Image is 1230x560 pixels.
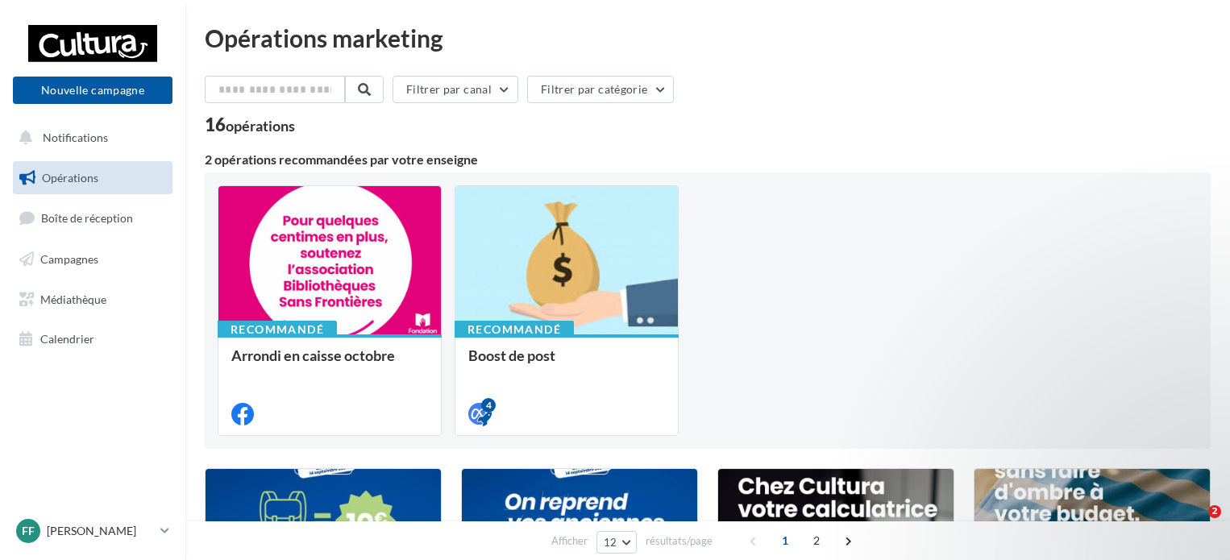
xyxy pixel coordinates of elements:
a: Campagnes [10,243,176,276]
a: Opérations [10,161,176,195]
span: résultats/page [646,533,713,549]
a: Boîte de réception [10,201,176,235]
div: 16 [205,116,295,134]
div: 4 [481,398,496,413]
span: Boîte de réception [41,211,133,225]
span: Afficher [551,533,588,549]
iframe: Intercom live chat [1175,505,1214,544]
span: Campagnes [40,252,98,266]
span: 2 [804,528,829,554]
span: 2 [1208,505,1221,518]
a: Médiathèque [10,283,176,317]
div: Recommandé [455,321,574,338]
span: FF [22,523,35,539]
p: [PERSON_NAME] [47,523,154,539]
div: opérations [226,118,295,133]
a: Calendrier [10,322,176,356]
button: Nouvelle campagne [13,77,172,104]
button: Notifications [10,121,169,155]
span: 12 [604,536,617,549]
div: Recommandé [218,321,337,338]
span: Opérations [42,171,98,185]
span: 1 [772,528,798,554]
span: Notifications [43,131,108,144]
span: Médiathèque [40,292,106,305]
span: Calendrier [40,332,94,346]
button: Filtrer par catégorie [527,76,674,103]
button: Filtrer par canal [393,76,518,103]
a: FF [PERSON_NAME] [13,516,172,546]
div: Arrondi en caisse octobre [231,347,428,380]
div: 2 opérations recommandées par votre enseigne [205,153,1211,166]
div: Opérations marketing [205,26,1211,50]
button: 12 [596,531,638,554]
div: Boost de post [468,347,665,380]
